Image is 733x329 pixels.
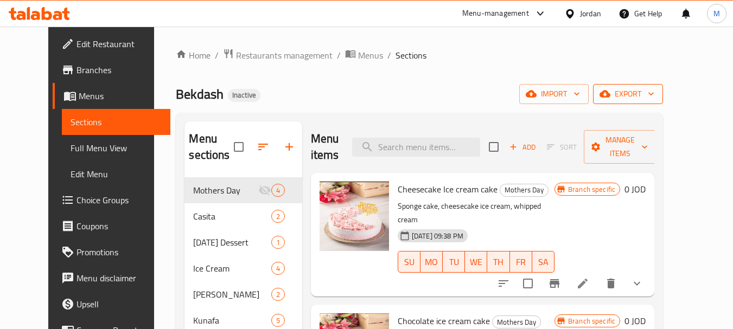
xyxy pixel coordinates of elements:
div: [PERSON_NAME]2 [184,281,302,307]
span: export [602,87,654,101]
button: MO [420,251,443,273]
span: FR [514,254,528,270]
span: Coupons [77,220,162,233]
a: Menu disclaimer [53,265,171,291]
a: Sections [62,109,171,135]
span: Choice Groups [77,193,162,207]
a: Branches [53,57,171,83]
span: Sort sections [250,134,276,160]
img: Cheesecake Ice cream cake [320,182,389,251]
span: import [528,87,580,101]
span: [DATE] 09:38 PM [407,231,468,241]
span: Inactive [228,91,260,100]
div: [DATE] Dessert1 [184,229,302,255]
div: Jordan [580,8,601,20]
span: Branch specific [564,184,620,195]
span: 2 [272,211,284,222]
span: 4 [272,263,284,274]
div: items [271,184,285,197]
nav: breadcrumb [176,48,663,62]
span: Cheesecake Ice cream cake [398,181,498,197]
a: Coupons [53,213,171,239]
span: 5 [272,315,284,326]
span: 2 [272,289,284,300]
span: Branch specific [564,316,620,326]
button: Manage items [584,130,656,164]
a: Upsell [53,291,171,317]
a: Restaurants management [223,48,333,62]
div: items [271,314,285,327]
a: Promotions [53,239,171,265]
a: Edit Restaurant [53,31,171,57]
span: TU [447,254,461,270]
span: Add [508,141,537,153]
li: / [337,49,341,62]
span: WE [469,254,483,270]
button: Add [505,139,540,156]
span: [DATE] Dessert [193,236,271,249]
span: M [713,8,720,20]
button: Branch-specific-item [541,270,568,296]
svg: Inactive section [258,184,271,197]
a: Choice Groups [53,187,171,213]
a: Edit Menu [62,161,171,187]
span: Menus [79,89,162,102]
svg: Show Choices [630,277,643,290]
div: Mothers Day [492,315,541,328]
div: Casita2 [184,203,302,229]
input: search [352,138,480,157]
button: TU [443,251,465,273]
span: Select to update [517,272,539,295]
span: Upsell [77,298,162,311]
div: items [271,262,285,275]
span: Select all sections [227,136,250,158]
div: Mothers Day [193,184,258,197]
button: Add section [276,134,302,160]
span: Kunafa [193,314,271,327]
span: 4 [272,185,284,196]
span: Full Menu View [71,141,162,154]
div: Halawet Al Jabin [193,288,271,301]
div: Ice Cream4 [184,255,302,281]
span: Sections [71,115,162,128]
span: Mothers Day [500,184,548,196]
span: TH [492,254,505,270]
span: 1 [272,237,284,248]
a: Menus [345,48,383,62]
button: WE [465,251,487,273]
h2: Menu sections [189,131,233,163]
a: Home [176,49,211,62]
span: Ice Cream [193,262,271,275]
button: import [519,84,589,104]
span: MO [425,254,438,270]
span: Chocolate ice cream cake [398,313,490,329]
a: Edit menu item [576,277,589,290]
span: Promotions [77,246,162,259]
span: Edit Restaurant [77,37,162,50]
li: / [387,49,391,62]
div: Mothers Day [500,184,549,197]
span: Restaurants management [236,49,333,62]
div: items [271,210,285,223]
button: TH [487,251,509,273]
button: export [593,84,663,104]
button: SA [532,251,554,273]
span: Add item [505,139,540,156]
span: Edit Menu [71,167,162,180]
button: sort-choices [490,270,517,296]
button: SU [398,251,420,273]
button: show more [624,270,650,296]
span: Sections [396,49,426,62]
h6: 0 JOD [624,182,646,197]
span: Branches [77,63,162,76]
div: Ramadan Dessert [193,236,271,249]
span: Mothers Day [493,316,540,328]
button: delete [598,270,624,296]
button: FR [510,251,532,273]
span: Select section [482,136,505,158]
span: Menus [358,49,383,62]
div: items [271,288,285,301]
h6: 0 JOD [624,313,646,328]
